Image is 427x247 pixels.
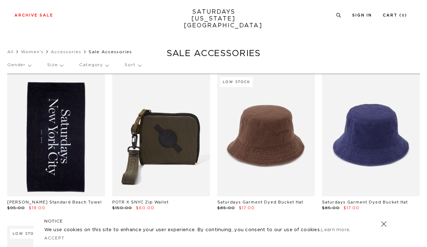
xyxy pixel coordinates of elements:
a: POTR X SNYC Zip Wallet [112,200,169,204]
span: $150.00 [112,206,132,210]
span: $17.00 [239,206,255,210]
a: Women's [21,50,44,54]
a: Cart (0) [383,13,407,17]
span: $85.00 [217,206,235,210]
p: Category [79,57,108,73]
small: 0 [402,14,405,17]
a: [PERSON_NAME] Standard Beach Towel [7,200,102,204]
span: $60.00 [136,206,154,210]
h5: NOTICE [44,218,383,224]
span: $19.00 [29,206,45,210]
p: Gender [7,57,31,73]
p: We use cookies on this site to enhance your user experience. By continuing, you consent to our us... [44,227,358,234]
span: $85.00 [322,206,340,210]
a: Accessories [51,50,81,54]
span: $17.00 [344,206,359,210]
span: Sale Accessories [88,50,132,54]
div: Low Stock [220,77,253,87]
a: Saturdays Garment Dyed Bucket Hat [322,200,408,204]
a: Accept [44,236,65,240]
a: Learn more [321,228,349,232]
a: Archive Sale [14,13,53,17]
a: Sign In [352,13,372,17]
a: SATURDAYS[US_STATE][GEOGRAPHIC_DATA] [184,9,243,29]
p: Sort [124,57,141,73]
span: $95.00 [7,206,25,210]
a: Saturdays Garment Dyed Bucket Hat [217,200,303,204]
a: All [7,50,14,54]
div: Low Stock [10,229,43,239]
p: Size [47,57,63,73]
